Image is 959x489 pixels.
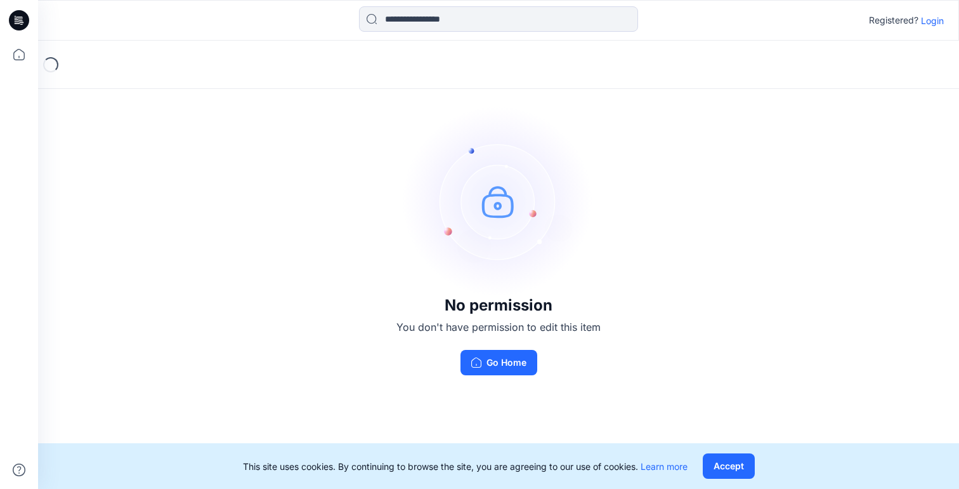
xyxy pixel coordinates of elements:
p: Login [921,14,944,27]
a: Learn more [641,461,688,472]
p: Registered? [869,13,918,28]
img: no-perm.svg [403,106,594,297]
h3: No permission [396,297,601,314]
p: You don't have permission to edit this item [396,319,601,335]
p: This site uses cookies. By continuing to browse the site, you are agreeing to our use of cookies. [243,460,688,473]
button: Go Home [460,350,537,375]
button: Accept [703,453,755,479]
